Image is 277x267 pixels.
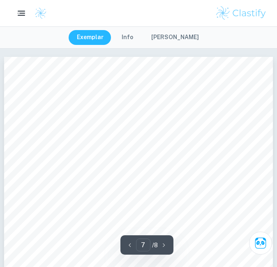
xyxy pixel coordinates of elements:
img: Clastify logo [215,5,267,21]
button: Ask Clai [249,232,272,255]
button: Info [113,30,141,45]
p: / 8 [152,241,158,250]
img: Clastify logo [35,7,47,19]
button: [PERSON_NAME] [143,30,207,45]
a: Clastify logo [30,7,47,19]
button: Exemplar [69,30,112,45]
